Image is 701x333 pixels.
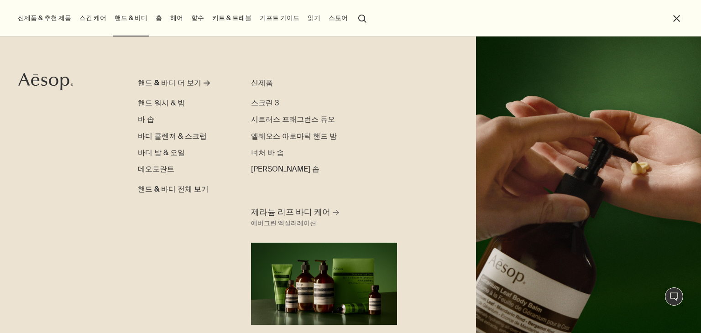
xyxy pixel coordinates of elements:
a: 핸드 & 바디 [113,12,149,24]
span: 엘레오스 아로마틱 핸드 밤 [251,131,337,141]
a: [PERSON_NAME] 솝 [251,164,319,175]
img: A hand holding the pump dispensing Geranium Leaf Body Balm on to hand. [476,36,701,333]
a: 핸드 & 바디 전체 보기 [138,180,209,195]
span: 바디 밤 & 오일 [138,148,185,157]
button: 메뉴 닫기 [671,13,682,24]
a: 엘레오스 아로마틱 핸드 밤 [251,131,337,142]
a: 핸드 워시 & 밤 [138,98,185,109]
button: 검색창 열기 [354,9,371,26]
span: 핸드 & 바디 전체 보기 [138,184,209,195]
a: 너처 바 솝 [251,147,284,158]
span: 폴리시 바 솝 [251,164,319,174]
span: 스크린 3 [251,98,279,108]
a: 스크린 3 [251,98,279,109]
span: 데오도란트 [138,164,174,174]
button: 1:1 채팅 상담 [665,287,683,306]
a: 데오도란트 [138,164,174,175]
a: Aesop [16,70,75,95]
a: 헤어 [168,12,185,24]
a: 향수 [189,12,206,24]
a: 핸드 & 바디 더 보기 [138,78,230,92]
div: 핸드 & 바디 더 보기 [138,78,201,88]
button: 신제품 & 추천 제품 [16,12,73,24]
div: 신제품 [251,78,363,88]
a: 제라늄 리프 바디 케어 에버그린 엑실러레이션Full range of Geranium Leaf products displaying against a green background. [249,204,399,325]
svg: Aesop [18,73,73,91]
a: 바디 클렌저 & 스크럽 [138,131,207,142]
a: 홈 [154,12,164,24]
span: 시트러스 프래그런스 듀오 [251,114,335,124]
a: 바디 밤 & 오일 [138,147,185,158]
a: 읽기 [306,12,322,24]
a: 시트러스 프래그런스 듀오 [251,114,335,125]
a: 스킨 케어 [78,12,108,24]
span: 바 솝 [138,114,154,124]
span: 너처 바 솝 [251,148,284,157]
span: 제라늄 리프 바디 케어 [251,207,330,218]
a: 기프트 가이드 [258,12,301,24]
a: 바 솝 [138,114,154,125]
div: 에버그린 엑실러레이션 [251,218,316,229]
a: 키트 & 트래블 [210,12,253,24]
button: 스토어 [327,12,350,24]
span: 바디 클렌저 & 스크럽 [138,131,207,141]
span: 핸드 워시 & 밤 [138,98,185,108]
